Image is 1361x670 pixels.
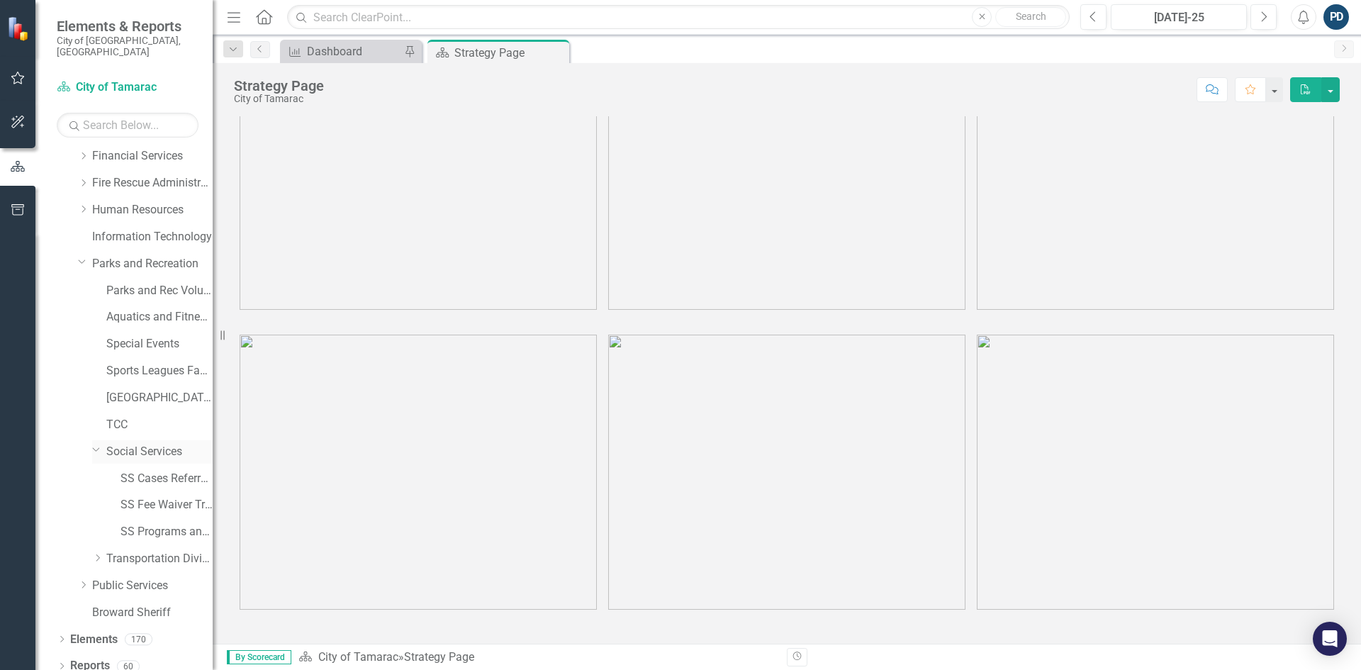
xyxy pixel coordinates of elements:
[608,35,965,310] img: tamarac2%20v3.png
[92,256,213,272] a: Parks and Recreation
[121,471,213,487] a: SS Cases Referrals and Phone Log
[404,650,474,664] div: Strategy Page
[7,16,32,41] img: ClearPoint Strategy
[240,35,597,310] img: tamarac1%20v3.png
[234,78,324,94] div: Strategy Page
[1116,9,1242,26] div: [DATE]-25
[454,44,566,62] div: Strategy Page
[125,633,152,645] div: 170
[106,444,213,460] a: Social Services
[70,632,118,648] a: Elements
[995,7,1066,27] button: Search
[106,417,213,433] a: TCC
[92,229,213,245] a: Information Technology
[106,390,213,406] a: [GEOGRAPHIC_DATA]
[1016,11,1046,22] span: Search
[240,335,597,610] img: tamarac4%20v2.png
[1323,4,1349,30] button: PD
[57,35,198,58] small: City of [GEOGRAPHIC_DATA], [GEOGRAPHIC_DATA]
[1313,622,1347,656] div: Open Intercom Messenger
[284,43,401,60] a: Dashboard
[234,94,324,104] div: City of Tamarac
[287,5,1070,30] input: Search ClearPoint...
[57,113,198,138] input: Search Below...
[57,79,198,96] a: City of Tamarac
[106,309,213,325] a: Aquatics and Fitness Center
[121,497,213,513] a: SS Fee Waiver Tracking
[92,148,213,164] a: Financial Services
[106,283,213,299] a: Parks and Rec Volunteers
[608,335,965,610] img: tamarac5%20v2.png
[106,363,213,379] a: Sports Leagues Facilities Fields
[92,578,213,594] a: Public Services
[298,649,776,666] div: »
[307,43,401,60] div: Dashboard
[92,175,213,191] a: Fire Rescue Administration
[57,18,198,35] span: Elements & Reports
[106,551,213,567] a: Transportation Division
[121,524,213,540] a: SS Programs and Volunteers
[318,650,398,664] a: City of Tamarac
[106,336,213,352] a: Special Events
[977,335,1334,610] img: tamarac6%20v2.png
[92,202,213,218] a: Human Resources
[92,605,213,621] a: Broward Sheriff
[977,35,1334,310] img: tamarac3%20v3.png
[1111,4,1247,30] button: [DATE]-25
[227,650,291,664] span: By Scorecard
